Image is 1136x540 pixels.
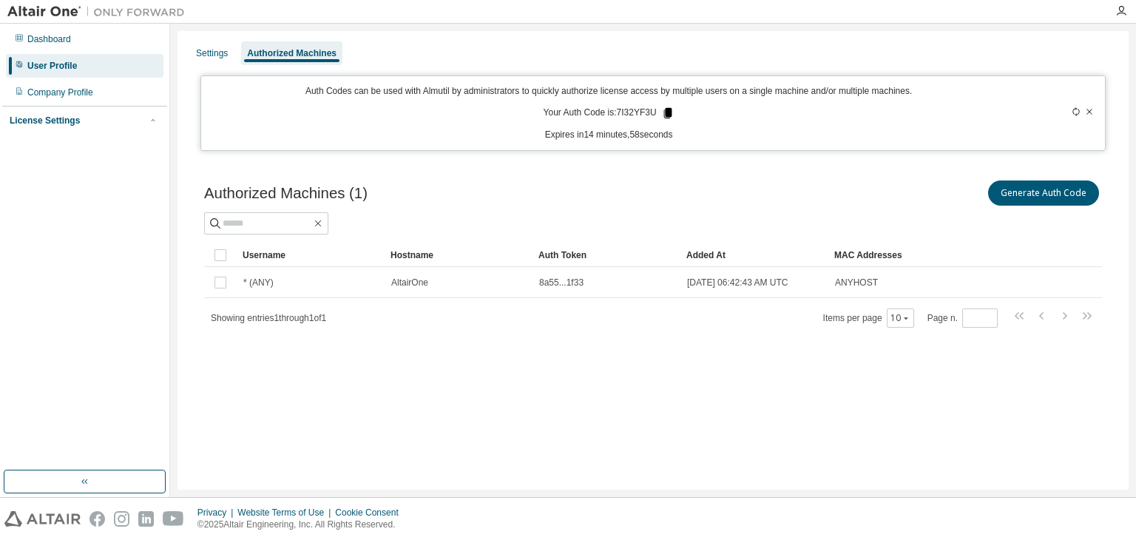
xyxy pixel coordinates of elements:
[10,115,80,126] div: License Settings
[196,47,228,59] div: Settings
[686,243,822,267] div: Added At
[211,313,326,323] span: Showing entries 1 through 1 of 1
[544,107,674,120] p: Your Auth Code is: 7I32YF3U
[27,87,93,98] div: Company Profile
[335,507,407,519] div: Cookie Consent
[538,243,674,267] div: Auth Token
[890,312,910,324] button: 10
[210,129,1007,141] p: Expires in 14 minutes, 58 seconds
[197,519,408,531] p: © 2025 Altair Engineering, Inc. All Rights Reserved.
[247,47,337,59] div: Authorized Machines
[243,277,274,288] span: * (ANY)
[835,277,878,288] span: ANYHOST
[89,511,105,527] img: facebook.svg
[687,277,788,288] span: [DATE] 06:42:43 AM UTC
[210,85,1007,98] p: Auth Codes can be used with Almutil by administrators to quickly authorize license access by mult...
[114,511,129,527] img: instagram.svg
[197,507,237,519] div: Privacy
[7,4,192,19] img: Altair One
[927,308,998,328] span: Page n.
[204,185,368,202] span: Authorized Machines (1)
[138,511,154,527] img: linkedin.svg
[823,308,914,328] span: Items per page
[539,277,584,288] span: 8a55...1f33
[163,511,184,527] img: youtube.svg
[390,243,527,267] div: Hostname
[27,33,71,45] div: Dashboard
[237,507,335,519] div: Website Terms of Use
[391,277,428,288] span: AltairOne
[4,511,81,527] img: altair_logo.svg
[834,243,947,267] div: MAC Addresses
[988,180,1099,206] button: Generate Auth Code
[27,60,77,72] div: User Profile
[243,243,379,267] div: Username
